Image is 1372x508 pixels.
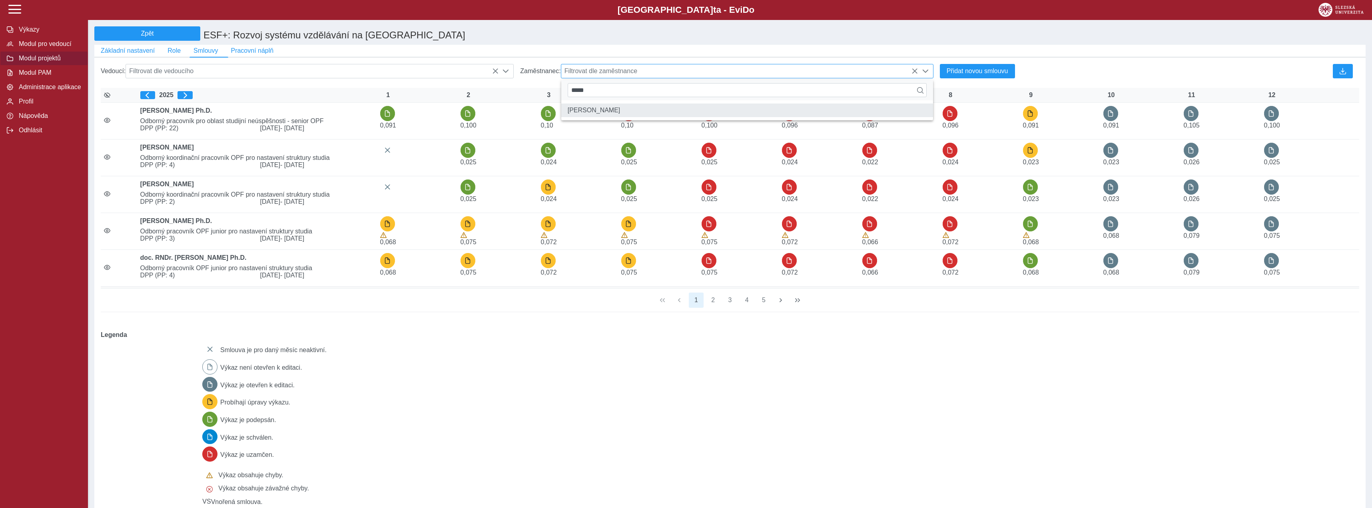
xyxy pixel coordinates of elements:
[1184,92,1200,99] div: 11
[104,92,110,98] i: Zobrazit aktivní / neaktivní smlouvy
[461,159,477,165] span: Úvazek : 0,2 h / den. 1 h / týden.
[280,161,304,168] span: - [DATE]
[862,159,878,165] span: Úvazek : 0,176 h / den. 0,88 h / týden.
[137,118,377,125] span: Odborný pracovník pro oblast studijní neúspěšnosti - senior OPF
[702,239,718,245] span: Úvazek : 0,6 h / den. 3 h / týden.
[1184,159,1200,165] span: Úvazek : 0,208 h / den. 1,04 h / týden.
[782,159,798,165] span: Úvazek : 0,192 h / den. 0,96 h / týden.
[218,472,283,478] span: Výkaz obsahuje chyby.
[98,30,197,37] span: Zpět
[137,235,257,242] span: DPP (PP: 3)
[621,122,634,129] span: Úvazek : 0,8 h / den. 4 h / týden.
[943,269,959,276] span: Úvazek : 0,576 h / den. 2,88 h / týden.
[137,228,377,235] span: Odborný pracovník OPF junior pro nastavení struktury studia
[461,232,467,239] span: Výkaz obsahuje upozornění.
[1264,269,1280,276] span: Úvazek : 0,6 h / den. 3 h / týden.
[193,47,218,54] span: Smlouvy
[1103,195,1119,202] span: Úvazek : 0,184 h / den. 0,92 h / týden.
[224,45,280,57] button: Pracovní náplň
[380,239,396,245] span: Úvazek : 0,544 h / den. 2,72 h / týden.
[257,272,377,279] span: [DATE]
[541,122,553,129] span: Úvazek : 0,8 h / den. 4 h / týden.
[461,92,477,99] div: 2
[940,64,1015,78] button: Přidat novou smlouvu
[200,26,1048,45] h1: ESF+: Rozvoj systému vzdělávání na [GEOGRAPHIC_DATA]
[689,293,704,308] button: 1
[16,55,81,62] span: Modul projektů
[16,127,81,134] span: Odhlásit
[943,159,959,165] span: Úvazek : 0,192 h / den. 0,96 h / týden.
[168,47,181,54] span: Role
[1023,122,1039,129] span: Úvazek : 0,728 h / den. 3,64 h / týden.
[561,64,918,78] span: Filtrovat dle zaměstnance
[16,112,81,120] span: Nápověda
[541,159,557,165] span: Úvazek : 0,192 h / den. 0,96 h / týden.
[1264,159,1280,165] span: Úvazek : 0,2 h / den. 1 h / týden.
[1023,195,1039,202] span: Úvazek : 0,184 h / den. 0,92 h / týden.
[104,154,110,160] i: Smlouva je aktivní
[1318,3,1364,17] img: logo_web_su.png
[101,47,155,54] span: Základní nastavení
[126,64,498,78] span: Filtrovat dle vedoucího
[220,416,276,423] span: Výkaz je podepsán.
[1023,92,1039,99] div: 9
[280,125,304,131] span: - [DATE]
[862,269,878,276] span: Úvazek : 0,528 h / den. 2,64 h / týden.
[461,122,477,129] span: Úvazek : 0,8 h / den. 4 h / týden.
[541,92,557,99] div: 3
[1103,232,1119,239] span: Úvazek : 0,544 h / den. 2,72 h / týden.
[16,40,81,48] span: Modul pro vedoucí
[943,195,959,202] span: Úvazek : 0,192 h / den. 0,96 h / týden.
[713,5,716,15] span: t
[257,235,377,242] span: [DATE]
[702,159,718,165] span: Úvazek : 0,2 h / den. 1 h / týden.
[1023,232,1029,239] span: Výkaz obsahuje upozornění.
[94,26,200,41] button: Zpět
[722,293,738,308] button: 3
[220,382,295,388] span: Výkaz je otevřen k editaci.
[541,239,557,245] span: Úvazek : 0,576 h / den. 2,88 h / týden.
[541,195,557,202] span: Úvazek : 0,192 h / den. 0,96 h / týden.
[380,122,396,129] span: Úvazek : 0,728 h / den. 3,64 h / týden.
[1184,195,1200,202] span: Úvazek : 0,208 h / den. 1,04 h / týden.
[1103,92,1119,99] div: 10
[706,293,721,308] button: 2
[702,195,718,202] span: Úvazek : 0,2 h / den. 1 h / týden.
[380,269,396,276] span: Úvazek : 0,544 h / den. 2,72 h / týden.
[541,269,557,276] span: Úvazek : 0,576 h / den. 2,88 h / týden.
[137,265,377,272] span: Odborný pracovník OPF junior pro nastavení struktury studia
[257,161,377,169] span: [DATE]
[218,485,309,492] span: Výkaz obsahuje závažné chyby.
[280,198,304,205] span: - [DATE]
[561,104,933,117] li: Mgr. Jaroslava Hošková
[220,347,327,353] span: Smlouva je pro daný měsíc neaktivní.
[621,239,637,245] span: Úvazek : 0,6 h / den. 3 h / týden.
[782,232,788,239] span: Výkaz obsahuje upozornění.
[16,98,81,105] span: Profil
[782,195,798,202] span: Úvazek : 0,192 h / den. 0,96 h / týden.
[137,154,377,161] span: Odborný koordinační pracovník OPF pro nastavení struktury studia
[1103,122,1119,129] span: Úvazek : 0,728 h / den. 3,64 h / týden.
[782,122,798,129] span: Úvazek : 0,768 h / den. 3,84 h / týden.
[220,364,302,371] span: Výkaz není otevřen k editaci.
[1264,195,1280,202] span: Úvazek : 0,2 h / den. 1 h / týden.
[1023,269,1039,276] span: Úvazek : 0,544 h / den. 2,72 h / týden.
[137,125,257,132] span: DPP (PP: 22)
[461,195,477,202] span: Úvazek : 0,2 h / den. 1 h / týden.
[621,269,637,276] span: Úvazek : 0,6 h / den. 3 h / týden.
[541,232,547,239] span: Výkaz obsahuje upozornění.
[161,45,187,57] button: Role
[257,198,377,205] span: [DATE]
[104,117,110,124] i: Smlouva je aktivní
[202,498,211,505] span: Smlouva vnořená do kmene
[101,68,126,75] span: Vedoucí:
[943,122,959,129] span: Úvazek : 0,768 h / den. 3,84 h / týden.
[702,269,718,276] span: Úvazek : 0,6 h / den. 3 h / týden.
[104,264,110,271] i: Smlouva je aktivní
[16,84,81,91] span: Administrace aplikace
[137,272,257,279] span: DPP (PP: 4)
[947,68,1008,75] span: Přidat novou smlouvu
[137,198,257,205] span: DPP (PP: 2)
[749,5,755,15] span: o
[104,227,110,234] i: Smlouva je aktivní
